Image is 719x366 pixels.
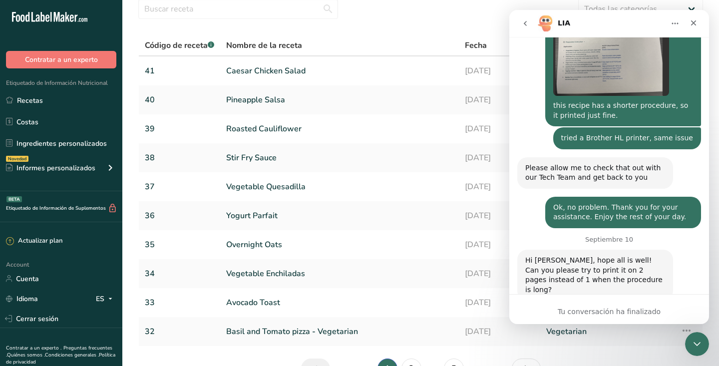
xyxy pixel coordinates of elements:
[6,156,28,162] div: Novedad
[226,321,453,342] a: Basil and Tomato pizza - Vegetarian
[44,117,192,139] div: tried a Brother HL printer, same issue
[226,205,453,226] a: Yogurt Parfait
[145,118,214,139] a: 39
[465,205,534,226] a: [DATE]
[465,118,534,139] a: [DATE]
[6,345,61,352] a: Contratar a un experto .
[44,91,184,110] div: this recipe has a shorter procedure, so it printed just fine.
[16,153,156,173] div: Please allow me to check that out with our Tech Team and get back to you
[8,147,164,179] div: Please allow me to check that out with our Tech Team and get back to you
[36,187,192,218] div: Ok, no problem. Thank you for your assistance. Enjoy the rest of your day.
[6,345,112,359] a: Preguntas frecuentes .
[226,292,453,313] a: Avocado Toast
[44,193,184,212] div: Ok, no problem. Thank you for your assistance. Enjoy the rest of your day.
[6,196,22,202] div: BETA
[465,263,534,284] a: [DATE]
[226,263,453,284] a: Vegetable Enchiladas
[6,352,115,366] a: Política de privacidad
[16,246,156,285] div: Hi [PERSON_NAME], hope all is well! Can you please try to print it on 2 pages instead of 1 when t...
[145,263,214,284] a: 34
[145,40,214,51] span: Código de receta
[145,292,214,313] a: 33
[226,118,453,139] a: Roasted Cauliflower
[145,176,214,197] a: 37
[465,321,534,342] a: [DATE]
[465,292,534,313] a: [DATE]
[465,89,534,110] a: [DATE]
[226,234,453,255] a: Overnight Oats
[8,226,192,240] div: Septiembre 10
[465,176,534,197] a: [DATE]
[145,321,214,342] a: 32
[685,332,709,356] iframe: Intercom live chat
[8,147,192,187] div: Rana dice…
[226,60,453,81] a: Caesar Chicken Salad
[6,51,116,68] button: Contratar a un experto
[8,240,192,299] div: Rana dice…
[145,147,214,168] a: 38
[226,147,453,168] a: Stir Fry Sauce
[226,39,302,51] span: Nombre de la receta
[6,236,62,246] div: Actualizar plan
[226,176,453,197] a: Vegetable Quesadilla
[45,352,99,359] a: Condiciones generales .
[6,163,95,173] div: Informes personalizados
[96,293,116,305] div: ES
[145,234,214,255] a: 35
[145,205,214,226] a: 36
[509,10,709,324] iframe: Intercom live chat
[465,147,534,168] a: [DATE]
[465,234,534,255] a: [DATE]
[8,187,192,226] div: Jhael dice…
[465,39,487,51] span: Fecha
[8,117,192,147] div: Jhael dice…
[226,89,453,110] a: Pineapple Salsa
[7,352,45,359] a: Quiénes somos .
[145,89,214,110] a: 40
[6,290,38,308] a: Idioma
[465,60,534,81] a: [DATE]
[145,60,214,81] a: 41
[546,321,669,342] a: Vegetarian
[8,240,164,291] div: Hi [PERSON_NAME], hope all is well! Can you please try to print it on 2 pages instead of 1 when t...
[52,123,184,133] div: tried a Brother HL printer, same issue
